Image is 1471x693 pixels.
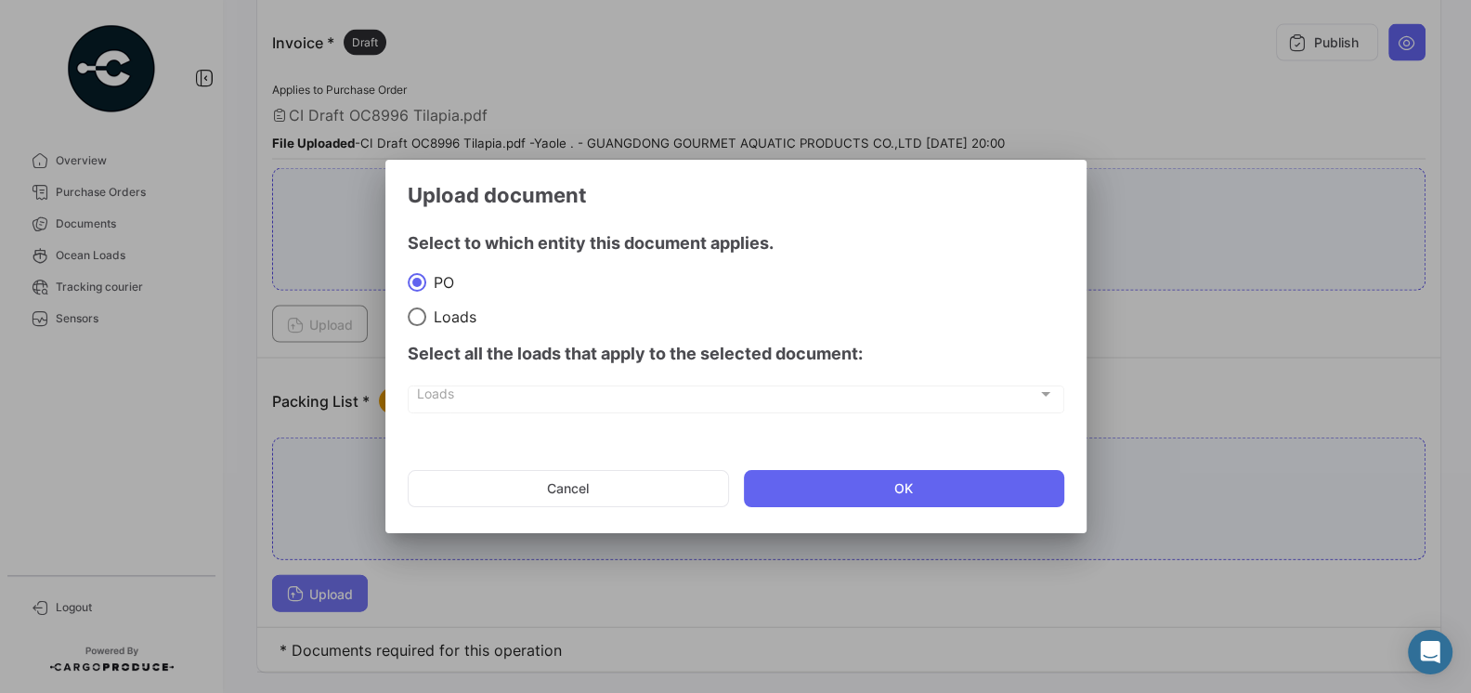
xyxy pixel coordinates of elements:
span: Loads [426,307,476,326]
span: PO [426,273,454,292]
button: Cancel [408,470,730,507]
div: Abrir Intercom Messenger [1408,630,1452,674]
h4: Select to which entity this document applies. [408,230,1064,256]
span: Loads [417,390,1037,406]
button: OK [744,470,1064,507]
h4: Select all the loads that apply to the selected document: [408,341,1064,367]
h3: Upload document [408,182,1064,208]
